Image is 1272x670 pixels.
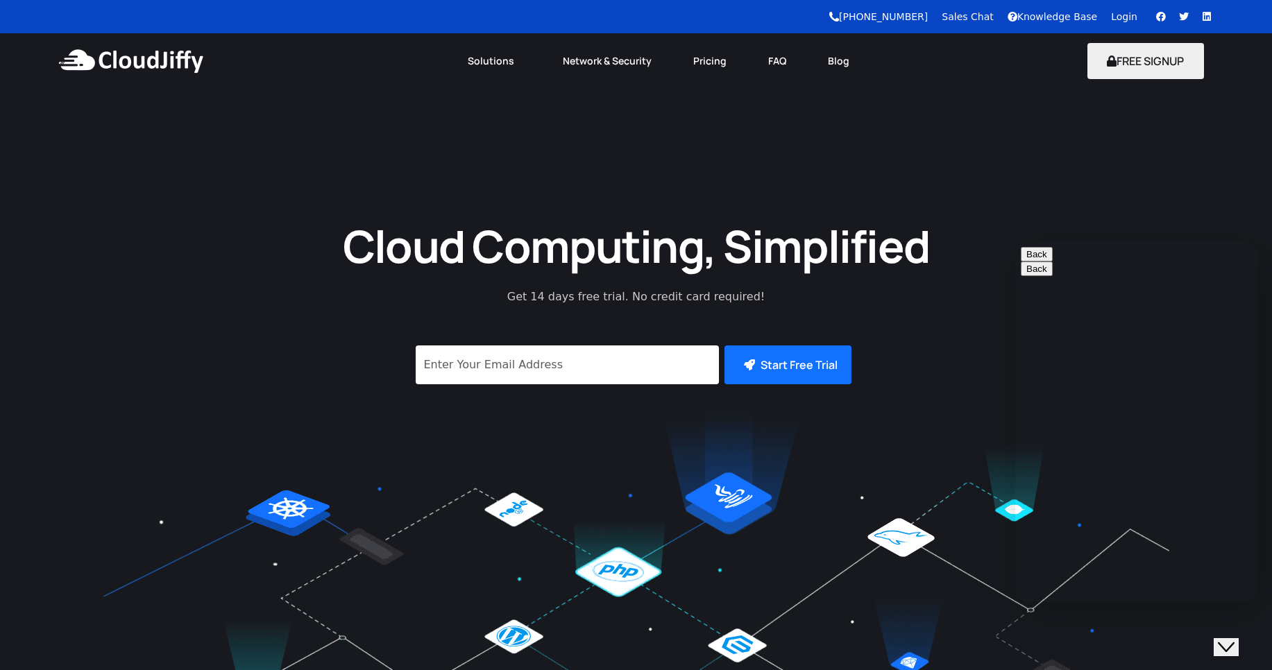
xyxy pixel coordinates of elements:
a: Knowledge Base [1008,11,1098,22]
button: Start Free Trial [724,345,851,384]
a: [PHONE_NUMBER] [829,11,928,22]
input: Enter Your Email Address [416,345,719,384]
a: Sales Chat [942,11,993,22]
a: FAQ [747,46,807,76]
iframe: To enrich screen reader interactions, please activate Accessibility in Grammarly extension settings [1214,615,1258,656]
a: Network & Security [542,46,672,76]
a: Solutions [447,46,542,76]
p: Get 14 days free trial. No credit card required! [446,289,827,305]
a: Login [1111,11,1137,22]
a: Pricing [672,46,747,76]
a: Blog [807,46,870,76]
h1: Cloud Computing, Simplified [324,217,949,275]
a: FREE SIGNUP [1087,53,1205,69]
iframe: To enrich screen reader interactions, please activate Accessibility in Grammarly extension settings [1015,241,1258,602]
button: FREE SIGNUP [1087,43,1205,79]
